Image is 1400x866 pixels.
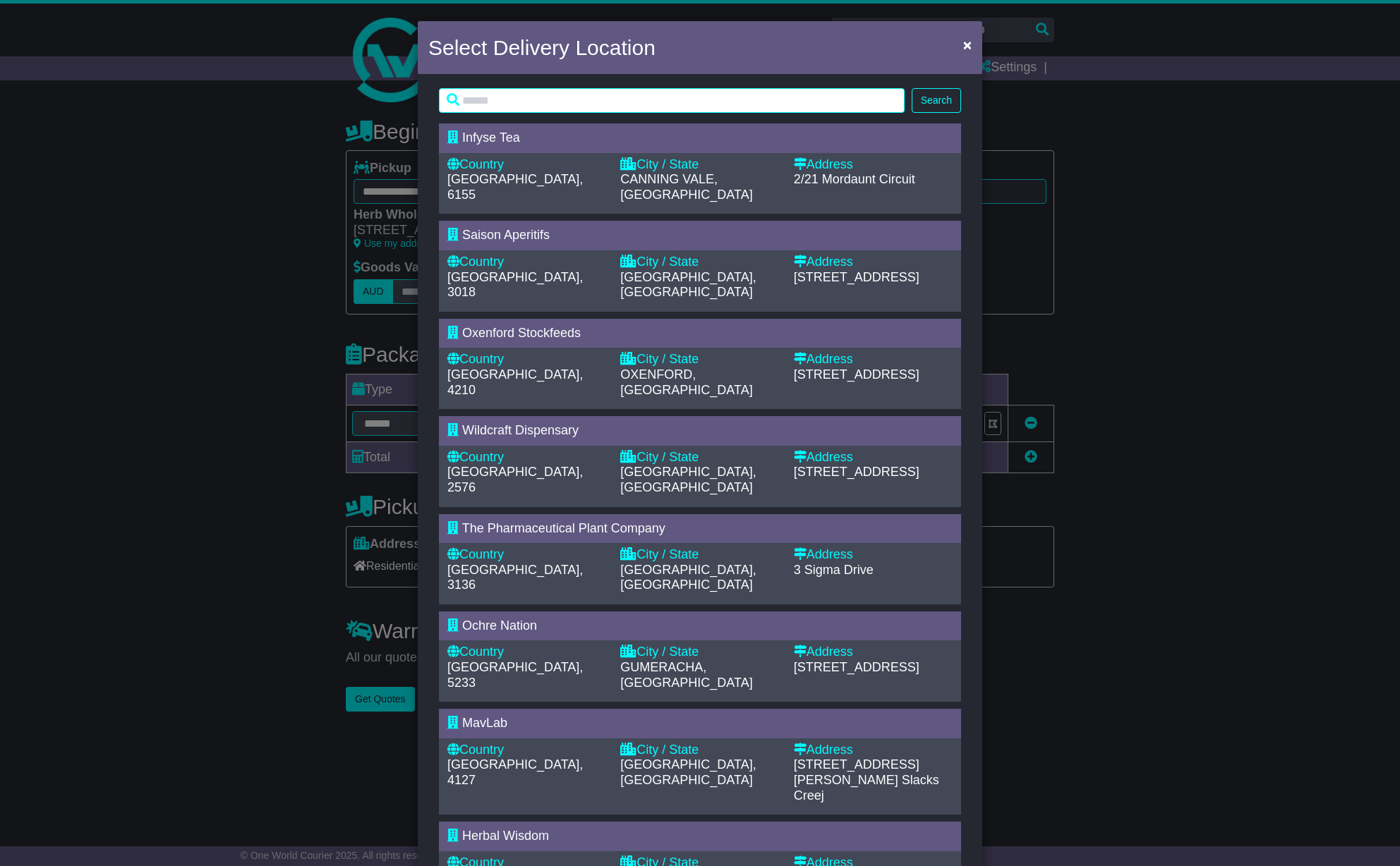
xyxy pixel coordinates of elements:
span: [STREET_ADDRESS] [794,465,919,479]
span: [STREET_ADDRESS] [794,270,919,284]
div: Country [447,645,606,660]
div: Address [794,352,953,367]
div: Address [794,157,953,173]
span: Herbal Wisdom [462,829,549,843]
div: City / State [620,157,779,173]
span: [STREET_ADDRESS] [794,660,919,674]
span: [GEOGRAPHIC_DATA], 5233 [447,660,583,690]
span: Oxenford Stockfeeds [462,326,581,340]
div: Address [794,547,953,563]
span: Slacks Creej [794,773,939,803]
span: [GEOGRAPHIC_DATA], 3136 [447,563,583,592]
div: City / State [620,255,779,270]
div: City / State [620,645,779,660]
span: MavLab [462,716,507,730]
div: Address [794,645,953,660]
span: [STREET_ADDRESS] [794,367,919,382]
div: Country [447,547,606,563]
div: City / State [620,352,779,367]
span: Ochre Nation [462,618,537,633]
button: Search [912,88,961,113]
span: [GEOGRAPHIC_DATA], [GEOGRAPHIC_DATA] [620,563,756,592]
span: The Pharmaceutical Plant Company [462,521,665,535]
span: [GEOGRAPHIC_DATA], 3018 [447,270,583,300]
button: Close [956,30,979,59]
span: Infyse Tea [462,130,520,145]
div: Address [794,743,953,758]
span: Wildcraft Dispensary [462,423,579,437]
span: 3 Sigma Drive [794,563,874,577]
div: Address [794,450,953,465]
div: City / State [620,547,779,563]
h4: Select Delivery Location [428,32,656,63]
div: City / State [620,743,779,758]
span: [GEOGRAPHIC_DATA], [GEOGRAPHIC_DATA] [620,757,756,787]
span: OXENFORD, [GEOGRAPHIC_DATA] [620,367,752,397]
span: [GEOGRAPHIC_DATA], 4127 [447,757,583,787]
div: Country [447,450,606,465]
span: GUMERACHA, [GEOGRAPHIC_DATA] [620,660,752,690]
span: CANNING VALE, [GEOGRAPHIC_DATA] [620,172,752,202]
span: × [963,37,972,53]
span: [GEOGRAPHIC_DATA], [GEOGRAPHIC_DATA] [620,270,756,300]
span: [GEOGRAPHIC_DATA], 2576 [447,465,583,494]
div: City / State [620,450,779,465]
span: 2/21 Mordaunt Circuit [794,172,915,186]
div: Country [447,157,606,173]
div: Country [447,352,606,367]
div: Address [794,255,953,270]
span: [GEOGRAPHIC_DATA], 4210 [447,367,583,397]
span: Saison Aperitifs [462,228,550,242]
span: [GEOGRAPHIC_DATA], 6155 [447,172,583,202]
div: Country [447,255,606,270]
span: [STREET_ADDRESS][PERSON_NAME] [794,757,919,787]
span: [GEOGRAPHIC_DATA], [GEOGRAPHIC_DATA] [620,465,756,494]
div: Country [447,743,606,758]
